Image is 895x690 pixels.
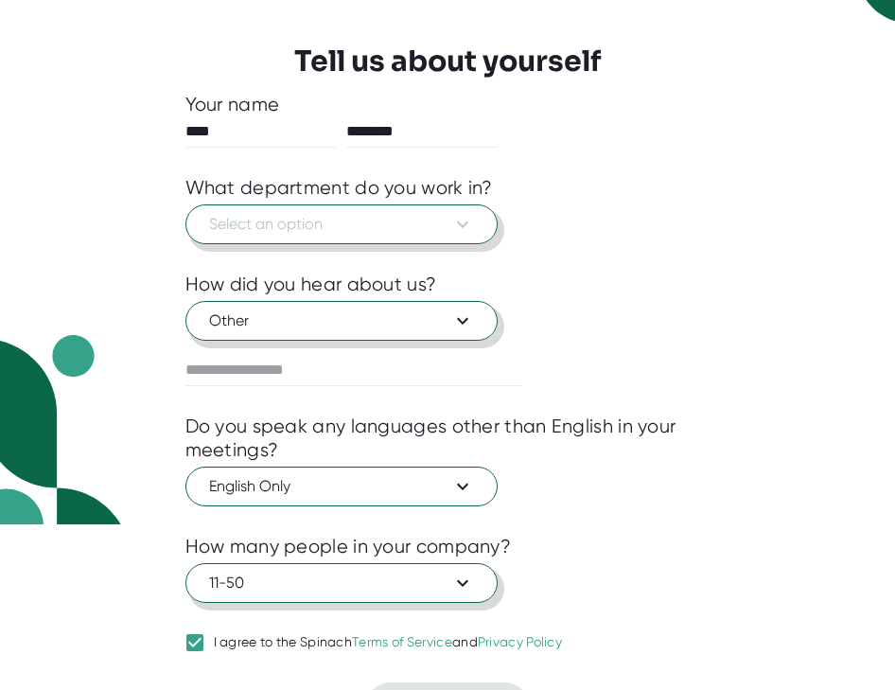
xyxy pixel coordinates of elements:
button: Select an option [185,204,498,244]
span: English Only [209,475,474,498]
div: How many people in your company? [185,535,512,558]
span: Other [209,310,474,332]
button: 11-50 [185,563,498,603]
div: Your name [185,93,711,116]
span: Select an option [209,213,474,236]
div: I agree to the Spinach and [214,634,563,651]
button: English Only [185,467,498,506]
div: What department do you work in? [185,176,493,200]
span: 11-50 [209,572,474,594]
div: Do you speak any languages other than English in your meetings? [185,415,711,462]
button: Other [185,301,498,341]
div: How did you hear about us? [185,273,437,296]
a: Privacy Policy [478,634,562,649]
h3: Tell us about yourself [294,44,601,79]
a: Terms of Service [352,634,452,649]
